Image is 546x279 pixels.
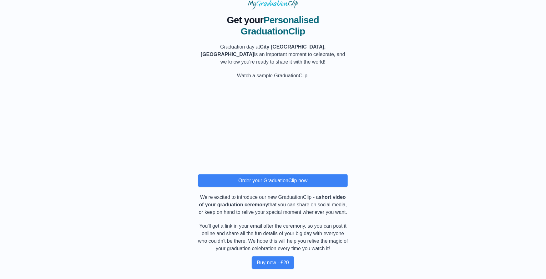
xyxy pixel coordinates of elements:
[198,43,348,66] p: Graduation day at is an important moment to celebrate, and we know you're ready to share it with ...
[198,174,348,187] button: Order your GraduationClip now
[241,15,319,36] span: Personalised GraduationClip
[198,194,348,216] p: We're excited to introduce our new GraduationClip - a that you can share on social media, or keep...
[199,194,346,207] b: short video of your graduation ceremony
[198,222,348,252] p: You'll get a link in your email after the ceremony, so you can post it online and share all the f...
[252,256,294,269] button: Buy now - £20
[227,15,263,25] span: Get your
[198,72,348,80] p: Watch a sample GraduationClip.
[198,86,348,170] iframe: MyGraduationClip
[201,44,326,57] b: City [GEOGRAPHIC_DATA], [GEOGRAPHIC_DATA]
